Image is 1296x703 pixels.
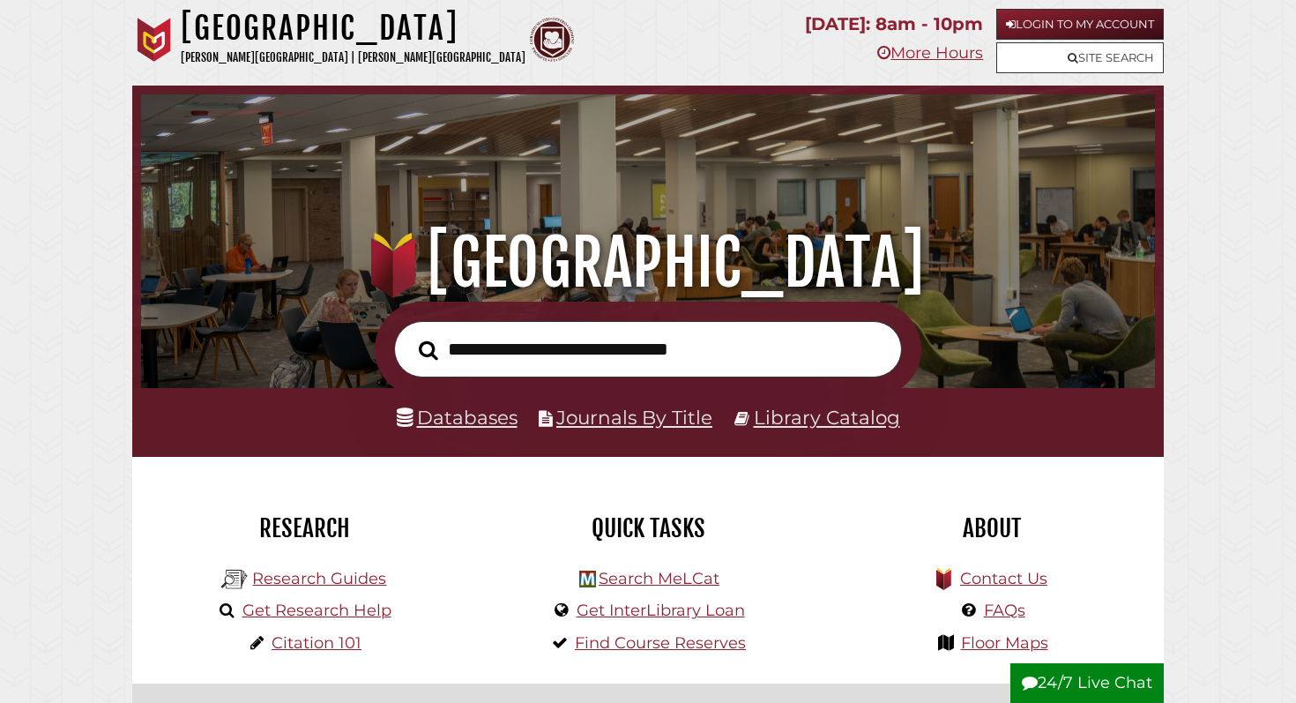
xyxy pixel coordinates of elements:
[181,48,525,68] p: [PERSON_NAME][GEOGRAPHIC_DATA] | [PERSON_NAME][GEOGRAPHIC_DATA]
[599,569,719,588] a: Search MeLCat
[145,513,463,543] h2: Research
[419,340,438,361] i: Search
[833,513,1151,543] h2: About
[530,18,574,62] img: Calvin Theological Seminary
[221,566,248,593] img: Hekman Library Logo
[805,9,983,40] p: [DATE]: 8am - 10pm
[960,569,1047,588] a: Contact Us
[877,43,983,63] a: More Hours
[132,18,176,62] img: Calvin University
[556,406,712,429] a: Journals By Title
[996,9,1164,40] a: Login to My Account
[996,42,1164,73] a: Site Search
[272,633,361,653] a: Citation 101
[575,633,746,653] a: Find Course Reserves
[242,601,391,620] a: Get Research Help
[252,569,386,588] a: Research Guides
[961,633,1048,653] a: Floor Maps
[754,406,900,429] a: Library Catalog
[181,9,525,48] h1: [GEOGRAPHIC_DATA]
[397,406,518,429] a: Databases
[984,601,1025,620] a: FAQs
[489,513,807,543] h2: Quick Tasks
[410,335,447,365] button: Search
[160,224,1136,302] h1: [GEOGRAPHIC_DATA]
[579,571,596,587] img: Hekman Library Logo
[577,601,745,620] a: Get InterLibrary Loan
